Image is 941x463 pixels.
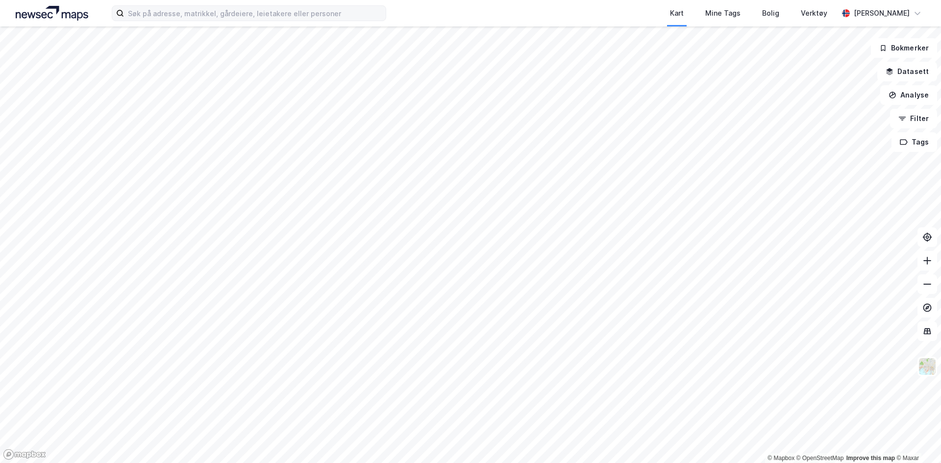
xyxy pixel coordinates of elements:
div: Kontrollprogram for chat [892,416,941,463]
iframe: Chat Widget [892,416,941,463]
div: Mine Tags [705,7,741,19]
img: logo.a4113a55bc3d86da70a041830d287a7e.svg [16,6,88,21]
div: Kart [670,7,684,19]
div: [PERSON_NAME] [854,7,910,19]
div: Verktøy [801,7,827,19]
div: Bolig [762,7,779,19]
input: Søk på adresse, matrikkel, gårdeiere, leietakere eller personer [124,6,386,21]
